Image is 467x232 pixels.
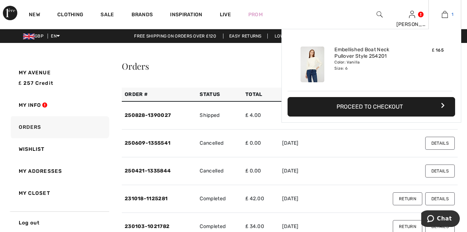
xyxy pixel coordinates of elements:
[452,11,453,18] span: 1
[432,48,444,53] span: ₤ 165
[409,10,415,19] img: My Info
[170,12,202,19] span: Inspiration
[429,10,461,19] a: 1
[243,130,279,157] td: ₤ 0.00
[279,101,360,130] td: [DATE]
[243,185,279,213] td: ₤ 42.00
[23,34,46,39] span: GBP
[248,11,263,18] a: Prom
[9,160,109,182] a: My Addresses
[279,130,360,157] td: [DATE]
[197,130,243,157] td: Cancelled
[409,11,415,18] a: Sign In
[19,69,51,76] span: My Avenue
[197,88,243,101] th: Status
[132,12,153,19] a: Brands
[57,12,83,19] a: Clothing
[101,12,114,19] a: Sale
[421,210,460,228] iframe: Opens a widget where you can chat to one of our agents
[197,185,243,213] td: Completed
[125,140,170,146] a: 250609-1355541
[279,185,360,213] td: [DATE]
[334,60,405,71] div: Color: Vanilla Size: 6
[393,192,422,205] button: Return
[9,116,109,138] a: Orders
[23,34,35,39] img: UK Pound
[51,34,60,39] span: EN
[220,11,231,18] a: Live
[425,192,455,205] button: Details
[269,34,339,39] a: Lowest Price Guarantee
[9,94,109,116] a: My Info
[122,88,197,101] th: Order #
[288,97,455,117] button: Proceed to Checkout
[334,47,405,60] a: Embellished Boat Neck Pullover Style 254201
[3,6,17,20] img: 1ère Avenue
[223,34,268,39] a: Easy Returns
[125,223,169,229] a: 230103-1021782
[197,101,243,130] td: Shipped
[396,21,428,28] div: [PERSON_NAME]
[279,88,360,101] th: Date in Progress
[125,168,171,174] a: 250421-1335844
[125,196,168,202] a: 231018-1125281
[128,34,222,39] a: Free shipping on orders over ₤120
[425,165,455,178] button: Details
[9,182,109,204] a: My Closet
[9,138,109,160] a: Wishlist
[301,47,324,82] img: Embellished Boat Neck Pullover Style 254201
[243,101,279,130] td: ₤ 4.00
[279,157,360,185] td: [DATE]
[243,157,279,185] td: ₤ 0.00
[122,62,458,70] div: Orders
[197,157,243,185] td: Cancelled
[377,10,383,19] img: search the website
[442,10,448,19] img: My Bag
[243,88,279,101] th: Total
[125,112,171,118] a: 250828-1390027
[29,12,40,19] a: New
[19,80,53,86] span: ₤ 257 Credit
